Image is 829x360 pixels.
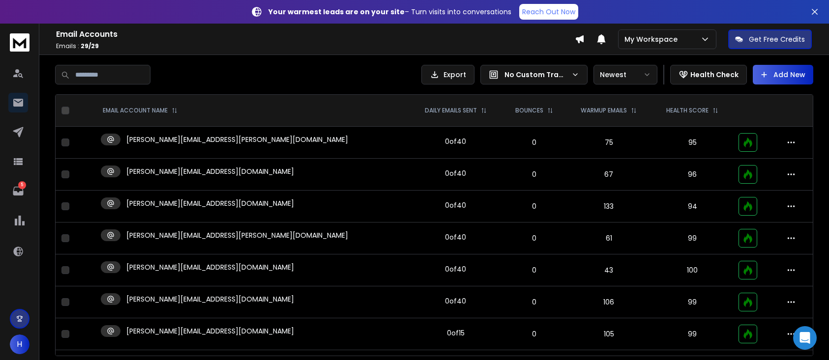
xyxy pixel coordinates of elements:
[126,326,294,336] p: [PERSON_NAME][EMAIL_ADDRESS][DOMAIN_NAME]
[508,329,560,339] p: 0
[508,265,560,275] p: 0
[445,296,466,306] div: 0 of 40
[508,233,560,243] p: 0
[690,70,739,80] p: Health Check
[10,334,30,354] button: H
[566,318,651,350] td: 105
[728,29,812,49] button: Get Free Credits
[445,137,466,146] div: 0 of 40
[508,297,560,307] p: 0
[593,65,657,84] button: Newest
[126,230,348,240] p: [PERSON_NAME][EMAIL_ADDRESS][PERSON_NAME][DOMAIN_NAME]
[126,135,348,144] p: [PERSON_NAME][EMAIL_ADDRESS][PERSON_NAME][DOMAIN_NAME]
[508,201,560,211] p: 0
[666,107,709,114] p: HEALTH SCORE
[10,33,30,52] img: logo
[126,294,294,304] p: [PERSON_NAME][EMAIL_ADDRESS][DOMAIN_NAME]
[566,254,651,286] td: 43
[445,232,466,242] div: 0 of 40
[126,198,294,208] p: [PERSON_NAME][EMAIL_ADDRESS][DOMAIN_NAME]
[793,326,817,350] div: Open Intercom Messenger
[56,42,575,50] p: Emails :
[445,264,466,274] div: 0 of 40
[421,65,474,84] button: Export
[566,222,651,254] td: 61
[56,28,575,40] h1: Email Accounts
[652,222,733,254] td: 99
[670,65,747,84] button: Health Check
[519,4,578,20] a: Reach Out Now
[8,181,28,201] a: 5
[566,286,651,318] td: 106
[566,127,651,159] td: 75
[445,168,466,178] div: 0 of 40
[652,318,733,350] td: 99
[652,159,733,191] td: 96
[566,159,651,191] td: 67
[624,34,681,44] p: My Workspace
[18,181,26,189] p: 5
[652,191,733,222] td: 94
[652,286,733,318] td: 99
[126,262,294,272] p: [PERSON_NAME][EMAIL_ADDRESS][DOMAIN_NAME]
[515,107,543,114] p: BOUNCES
[445,200,466,210] div: 0 of 40
[652,254,733,286] td: 100
[103,107,178,114] div: EMAIL ACCOUNT NAME
[81,42,99,50] span: 29 / 29
[425,107,477,114] p: DAILY EMAILS SENT
[749,34,805,44] p: Get Free Credits
[447,328,465,338] div: 0 of 15
[581,107,627,114] p: WARMUP EMAILS
[753,65,813,84] button: Add New
[522,7,575,17] p: Reach Out Now
[126,166,294,176] p: [PERSON_NAME][EMAIL_ADDRESS][DOMAIN_NAME]
[508,169,560,179] p: 0
[268,7,511,17] p: – Turn visits into conversations
[508,138,560,147] p: 0
[268,7,405,17] strong: Your warmest leads are on your site
[504,70,567,80] p: No Custom Tracking Domain
[566,191,651,222] td: 133
[652,127,733,159] td: 95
